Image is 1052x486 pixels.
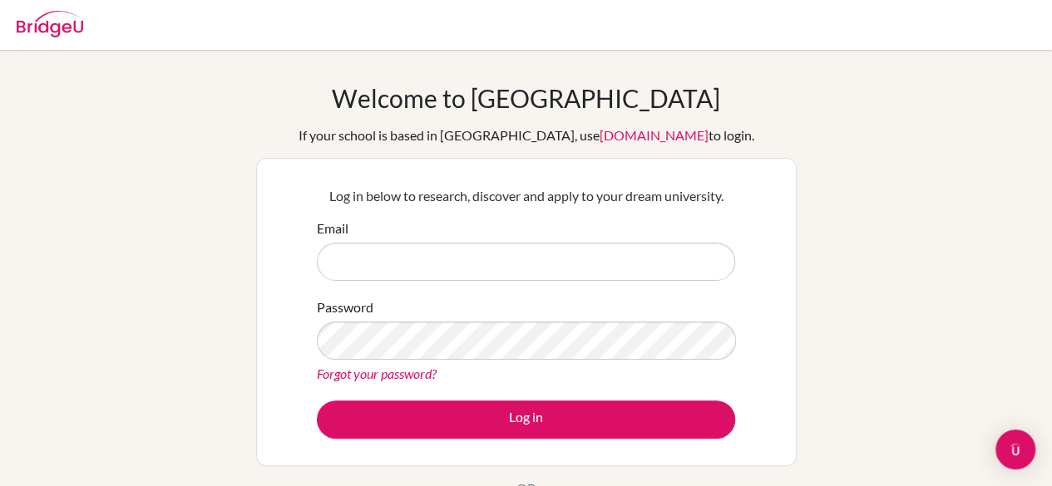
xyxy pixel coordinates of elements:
[317,186,735,206] p: Log in below to research, discover and apply to your dream university.
[600,127,709,143] a: [DOMAIN_NAME]
[332,83,720,113] h1: Welcome to [GEOGRAPHIC_DATA]
[317,400,735,439] button: Log in
[299,125,754,145] div: If your school is based in [GEOGRAPHIC_DATA], use to login.
[17,11,83,37] img: Bridge-U
[995,430,1035,469] div: Open Intercom Messenger
[317,366,437,381] a: Forgot your password?
[317,297,373,317] label: Password
[317,218,348,238] label: Email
